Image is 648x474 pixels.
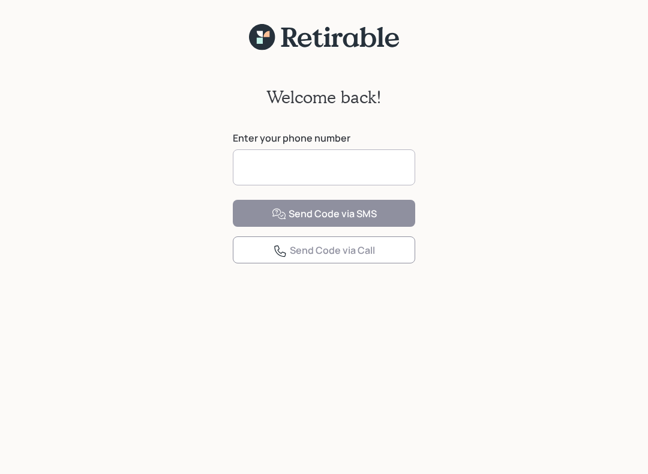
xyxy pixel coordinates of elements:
button: Send Code via SMS [233,200,415,227]
button: Send Code via Call [233,236,415,263]
div: Send Code via Call [273,244,375,258]
div: Send Code via SMS [272,207,377,221]
h2: Welcome back! [266,87,382,107]
label: Enter your phone number [233,131,415,145]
